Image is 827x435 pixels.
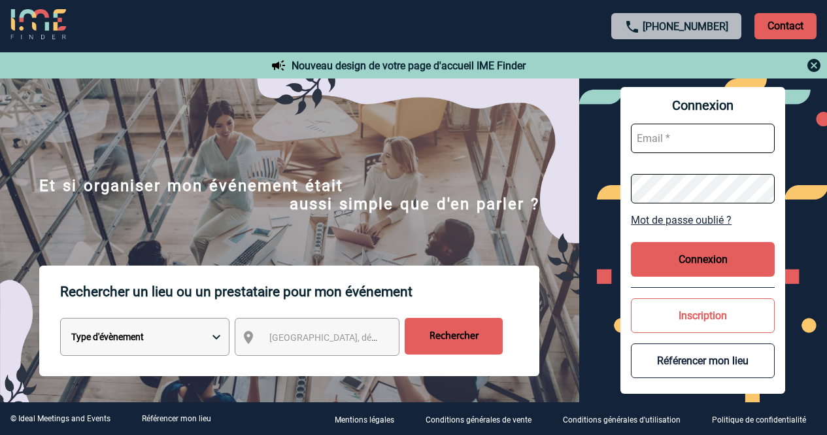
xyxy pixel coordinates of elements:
[631,298,775,333] button: Inscription
[631,343,775,378] button: Référencer mon lieu
[563,415,681,425] p: Conditions générales d'utilisation
[10,414,110,423] div: © Ideal Meetings and Events
[754,13,817,39] p: Contact
[415,413,552,425] a: Conditions générales de vente
[426,415,532,425] p: Conditions générales de vente
[324,413,415,425] a: Mentions légales
[701,413,827,425] a: Politique de confidentialité
[643,20,728,33] a: [PHONE_NUMBER]
[712,415,806,425] p: Politique de confidentialité
[631,124,775,153] input: Email *
[405,318,503,355] input: Rechercher
[631,97,775,113] span: Connexion
[142,414,211,423] a: Référencer mon lieu
[335,415,394,425] p: Mentions légales
[60,266,539,318] p: Rechercher un lieu ou un prestataire pour mon événement
[631,214,775,226] a: Mot de passe oublié ?
[552,413,701,425] a: Conditions générales d'utilisation
[631,242,775,277] button: Connexion
[269,332,451,343] span: [GEOGRAPHIC_DATA], département, région...
[624,19,640,35] img: call-24-px.png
